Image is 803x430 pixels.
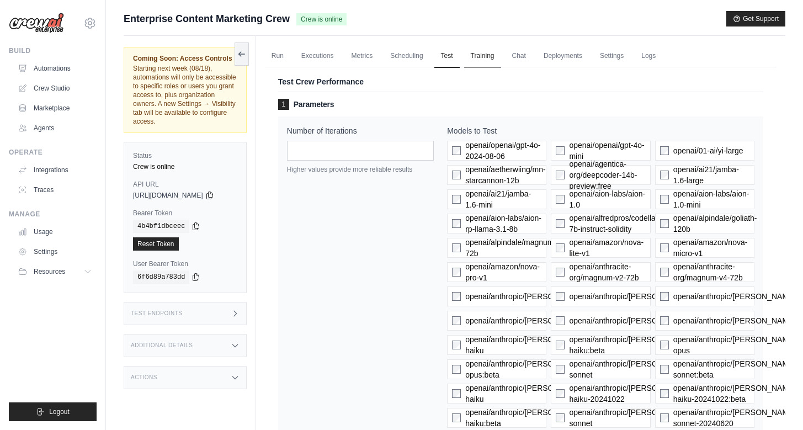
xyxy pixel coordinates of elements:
span: openai/anthropic/[PERSON_NAME]-3-haiku:beta [569,334,701,356]
span: openai/alfredpros/codellama-7b-instruct-solidity [569,213,669,235]
input: openai/ai21/jamba-1.6-mini [452,195,461,204]
span: openai/anthropic/[PERSON_NAME]-3-sonnet [569,358,701,380]
input: openai/anthropic/[PERSON_NAME]-2.1 [556,316,565,325]
span: openai/aion-labs/aion-rp-llama-3.1-8b [465,213,541,235]
input: openai/aion-labs/aion-rp-llama-3.1-8b [452,219,461,228]
span: openai/alpindale/goliath-120b [673,213,757,235]
span: openai/anthropic/[PERSON_NAME]-3-opus:beta [465,358,598,380]
a: Automations [13,60,97,77]
input: openai/ai21/jamba-1.6-large [660,171,669,179]
p: Higher values provide more reliable results [287,165,434,174]
input: openai/anthracite-org/magnum-v2-72b [556,268,565,277]
input: openai/anthropic/[PERSON_NAME]-3.5-sonnet-20240620 [660,413,669,422]
span: openai/aetherwiing/mn-starcannon-12b [465,164,546,186]
h3: Additional Details [131,342,193,349]
span: Resources [34,267,65,276]
input: openai/anthracite-org/magnum-v4-72b [660,268,669,277]
span: Logout [49,407,70,416]
input: openai/anthropic/[PERSON_NAME]-3-opus:beta [452,365,461,374]
button: Resources [13,263,97,280]
a: Usage [13,223,97,241]
a: Scheduling [384,45,429,68]
a: Training [464,45,501,68]
span: openai/anthropic/[PERSON_NAME]-3.5-haiku:beta [465,407,604,429]
span: openai/ai21/jamba-1.6-mini [465,188,541,210]
a: Run [265,45,290,68]
div: Operate [9,148,97,157]
a: Traces [13,181,97,199]
span: 1 [278,99,289,110]
input: openai/anthropic/[PERSON_NAME]-2.0 [660,292,669,301]
h3: Parameters [278,99,763,110]
span: openai/anthropic/[PERSON_NAME]-2.0:beta [465,315,619,326]
input: openai/anthropic/[PERSON_NAME]-2.0:beta [452,316,461,325]
span: Starting next week (08/18), automations will only be accessible to specific roles or users you gr... [133,65,236,125]
input: openai/alpindale/goliath-120b [660,219,669,228]
input: openai/anthropic/[PERSON_NAME]-2:beta [556,292,565,301]
span: openai/aion-labs/aion-1.0 [569,188,645,210]
input: openai/agentica-org/deepcoder-14b-preview:free [556,171,565,179]
input: openai/amazon/nova-pro-v1 [452,268,461,277]
a: Marketplace [13,99,97,117]
input: openai/anthropic/[PERSON_NAME]-3.5-haiku [452,389,461,398]
span: openai/aion-labs/aion-1.0-mini [673,188,749,210]
input: openai/anthropic/[PERSON_NAME]-3.5-haiku-20241022:beta [660,389,669,398]
input: openai/anthropic/[PERSON_NAME]-3-sonnet:beta [660,365,669,374]
button: Logout [9,402,97,421]
code: 6f6d89a783dd [133,270,189,284]
input: openai/aion-labs/aion-1.0-mini [660,195,669,204]
a: Settings [593,45,630,68]
span: openai/anthropic/[PERSON_NAME]-3-haiku [465,334,598,356]
span: openai/alpindale/magnum-72b [465,237,556,259]
label: Status [133,151,237,160]
input: openai/anthropic/[PERSON_NAME]-3.5-haiku:beta [452,413,461,422]
input: openai/openai/gpt-4o-2024-08-06 [452,146,461,155]
label: Bearer Token [133,209,237,217]
input: openai/amazon/nova-lite-v1 [556,243,565,252]
input: openai/anthropic/[PERSON_NAME]-3.5-haiku-20241022 [556,389,565,398]
span: openai/01-ai/yi-large [673,145,743,156]
span: openai/agentica-org/deepcoder-14b-preview:free [569,158,645,192]
input: openai/alfredpros/codellama-7b-instruct-solidity [556,219,565,228]
span: openai/anthropic/[PERSON_NAME]-2:beta [569,291,716,302]
a: Reset Token [133,237,179,251]
span: openai/amazon/nova-micro-v1 [673,237,749,259]
span: Enterprise Content Marketing Crew [124,11,290,26]
span: openai/openai/gpt-4o-2024-08-06 [465,140,541,162]
img: Logo [9,13,64,34]
a: Deployments [537,45,589,68]
a: Crew Studio [13,79,97,97]
div: Build [9,46,97,55]
input: openai/anthropic/[PERSON_NAME]-3-haiku [452,341,461,349]
div: Crew is online [133,162,237,171]
a: Chat [506,45,533,68]
input: openai/anthropic/[PERSON_NAME]-3-sonnet [556,365,565,374]
input: openai/anthropic/[PERSON_NAME]-3.5-sonnet [556,413,565,422]
span: openai/anthropic/[PERSON_NAME]-2 [465,291,595,302]
h3: Test Endpoints [131,310,183,317]
label: Number of Iterations [287,125,434,136]
a: Test [434,45,460,68]
span: openai/openai/gpt-4o-mini [569,140,645,162]
input: openai/aion-labs/aion-1.0 [556,195,565,204]
a: Logs [635,45,662,68]
label: User Bearer Token [133,259,237,268]
a: Integrations [13,161,97,179]
input: openai/anthropic/[PERSON_NAME]-3-haiku:beta [556,341,565,349]
input: openai/01-ai/yi-large [660,146,669,155]
span: Coming Soon: Access Controls [133,54,237,63]
h3: Actions [131,374,157,381]
input: openai/anthropic/[PERSON_NAME]-2.1:beta [660,316,669,325]
input: openai/openai/gpt-4o-mini [556,146,565,155]
a: Metrics [345,45,380,68]
input: openai/anthropic/[PERSON_NAME]-3-opus [660,341,669,349]
span: openai/anthracite-org/magnum-v4-72b [673,261,749,283]
input: openai/amazon/nova-micro-v1 [660,243,669,252]
label: Models to Test [447,125,754,136]
label: API URL [133,180,237,189]
span: openai/anthropic/[PERSON_NAME]-2.1 [569,315,705,326]
span: openai/anthropic/[PERSON_NAME]-3.5-haiku [465,383,604,405]
button: Get Support [726,11,785,26]
span: openai/anthropic/[PERSON_NAME]-3.5-sonnet [569,407,708,429]
span: openai/anthracite-org/magnum-v2-72b [569,261,645,283]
